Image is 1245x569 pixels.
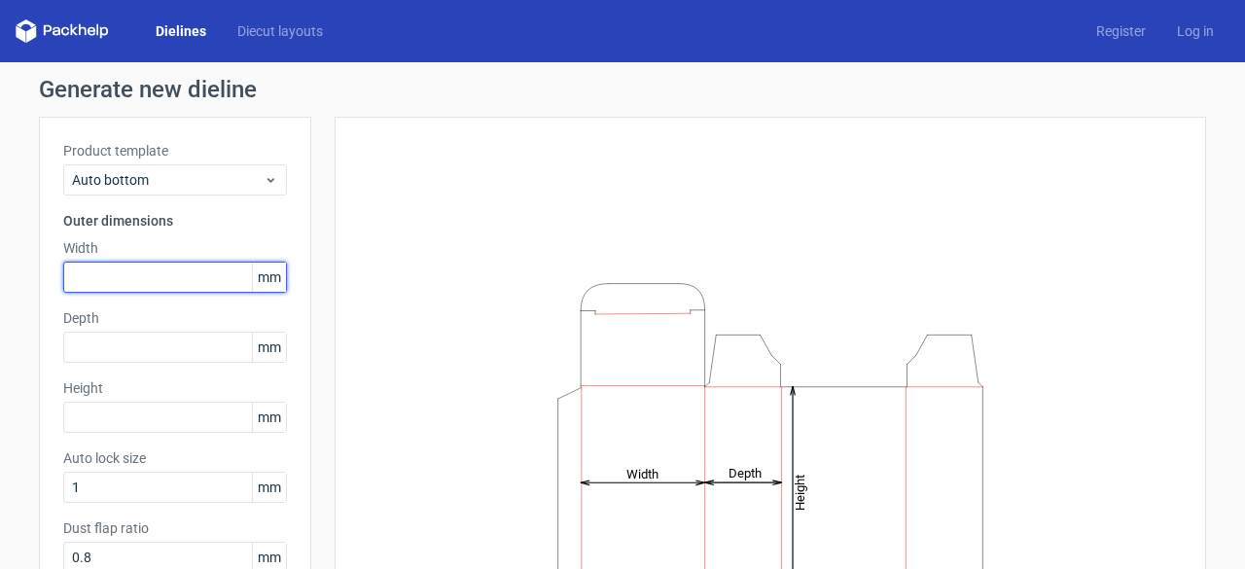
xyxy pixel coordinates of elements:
label: Auto lock size [63,448,287,468]
span: Auto bottom [72,170,264,190]
span: mm [252,473,286,502]
span: mm [252,403,286,432]
label: Depth [63,308,287,328]
a: Diecut layouts [222,21,338,41]
span: mm [252,333,286,362]
a: Dielines [140,21,222,41]
a: Register [1081,21,1161,41]
tspan: Width [626,466,658,480]
tspan: Depth [729,466,762,480]
h1: Generate new dieline [39,78,1206,101]
label: Width [63,238,287,258]
label: Dust flap ratio [63,518,287,538]
tspan: Height [793,474,807,510]
label: Product template [63,141,287,160]
label: Height [63,378,287,398]
span: mm [252,263,286,292]
h3: Outer dimensions [63,211,287,231]
a: Log in [1161,21,1229,41]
